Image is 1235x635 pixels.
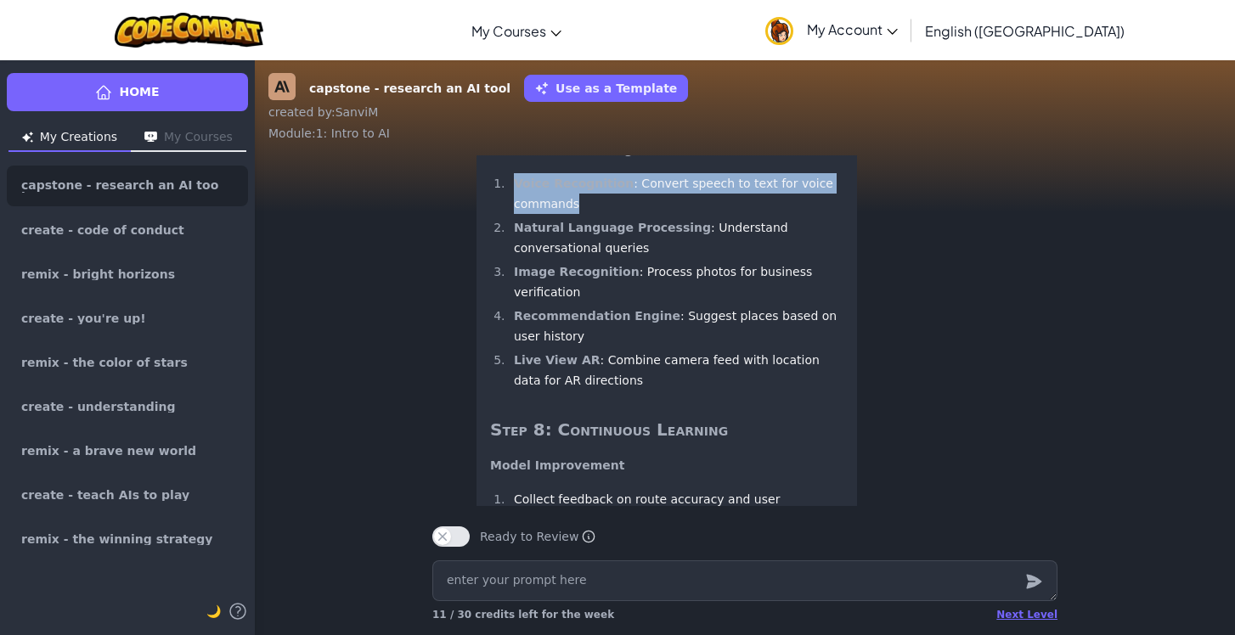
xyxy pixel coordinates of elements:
[21,268,175,280] span: remix - bright horizons
[509,306,843,346] li: : Suggest places based on user history
[7,342,248,383] a: remix - the color of stars
[115,13,263,48] img: CodeCombat logo
[309,80,510,98] strong: capstone - research an AI tool
[509,261,843,302] li: : Process photos for business verification
[21,489,189,501] span: create - teach AIs to play
[7,210,248,250] a: create - code of conduct
[206,604,221,618] span: 🌙
[21,357,188,368] span: remix - the color of stars
[7,73,248,111] a: Home
[514,221,711,234] strong: Natural Language Processing
[7,430,248,471] a: remix - a brave new world
[509,173,843,214] li: : Convert speech to text for voice commands
[21,179,220,193] span: capstone - research an AI tool
[21,224,184,236] span: create - code of conduct
[432,609,614,621] span: 11 / 30 credits left for the week
[7,254,248,295] a: remix - bright horizons
[514,353,601,367] strong: Live View AR
[8,125,131,152] button: My Creations
[807,20,898,38] span: My Account
[21,312,146,324] span: create - you're up!
[131,125,246,152] button: My Courses
[509,217,843,258] li: : Understand conversational queries
[490,458,624,472] strong: Model Improvement
[524,75,688,102] button: Use as a Template
[509,350,843,391] li: : Combine camera feed with location data for AR directions
[490,418,843,441] h2: Step 8: Continuous Learning
[514,177,634,190] strong: Voice Recognition
[144,132,157,143] img: Icon
[21,533,212,545] span: remix - the winning strategy
[7,298,248,339] a: create - you're up!
[765,17,793,45] img: avatar
[471,22,546,40] span: My Courses
[463,8,570,53] a: My Courses
[509,489,843,530] li: Collect feedback on route accuracy and user satisfaction
[22,132,33,143] img: Icon
[7,519,248,559] a: remix - the winning strategy
[268,125,1221,142] div: Module : 1: Intro to AI
[925,22,1125,40] span: English ([GEOGRAPHIC_DATA])
[7,386,248,427] a: create - understanding
[7,166,248,206] a: capstone - research an AI tool
[21,401,176,413] span: create - understanding
[21,445,196,457] span: remix - a brave new world
[757,3,906,57] a: My Account
[268,73,296,100] img: Claude
[996,608,1057,621] div: Next Level
[206,601,221,621] button: 🌙
[268,105,378,119] span: created by : SanviM
[916,8,1133,53] a: English ([GEOGRAPHIC_DATA])
[514,265,640,278] strong: Image Recognition
[480,528,595,545] span: Ready to Review
[119,83,159,101] span: Home
[7,475,248,515] a: create - teach AIs to play
[514,309,680,323] strong: Recommendation Engine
